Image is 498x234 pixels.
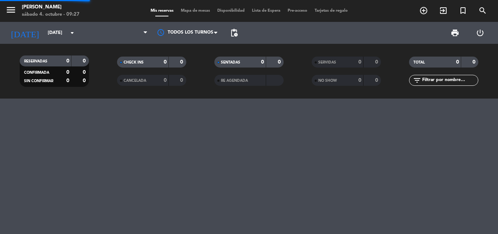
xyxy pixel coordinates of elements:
[375,78,380,83] strong: 0
[180,78,184,83] strong: 0
[439,6,448,15] i: exit_to_app
[467,22,493,44] div: LOG OUT
[248,9,284,13] span: Lista de Espera
[124,61,144,64] span: CHECK INS
[478,6,487,15] i: search
[5,4,16,15] i: menu
[83,78,87,83] strong: 0
[419,6,428,15] i: add_circle_outline
[221,79,248,83] span: RE AGENDADA
[214,9,248,13] span: Disponibilidad
[22,4,79,11] div: [PERSON_NAME]
[66,78,69,83] strong: 0
[68,28,77,37] i: arrow_drop_down
[456,60,459,65] strong: 0
[164,60,167,65] strong: 0
[459,6,467,15] i: turned_in_not
[180,60,184,65] strong: 0
[230,28,238,37] span: pending_actions
[164,78,167,83] strong: 0
[83,70,87,75] strong: 0
[261,60,264,65] strong: 0
[318,79,337,83] span: NO SHOW
[24,79,53,83] span: SIN CONFIRMAR
[22,11,79,18] div: sábado 4. octubre - 09:27
[177,9,214,13] span: Mapa de mesas
[278,60,282,65] strong: 0
[24,60,47,63] span: RESERVADAS
[124,79,146,83] span: CANCELADA
[413,61,425,64] span: TOTAL
[358,78,361,83] strong: 0
[318,61,336,64] span: SERVIDAS
[476,28,485,37] i: power_settings_new
[83,58,87,64] strong: 0
[421,76,478,84] input: Filtrar por nombre...
[5,25,44,41] i: [DATE]
[413,76,421,85] i: filter_list
[375,60,380,65] strong: 0
[311,9,351,13] span: Tarjetas de regalo
[221,61,240,64] span: SENTADAS
[5,4,16,18] button: menu
[358,60,361,65] strong: 0
[451,28,459,37] span: print
[24,71,49,74] span: CONFIRMADA
[66,58,69,64] strong: 0
[147,9,177,13] span: Mis reservas
[284,9,311,13] span: Pre-acceso
[66,70,69,75] strong: 0
[472,60,477,65] strong: 0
